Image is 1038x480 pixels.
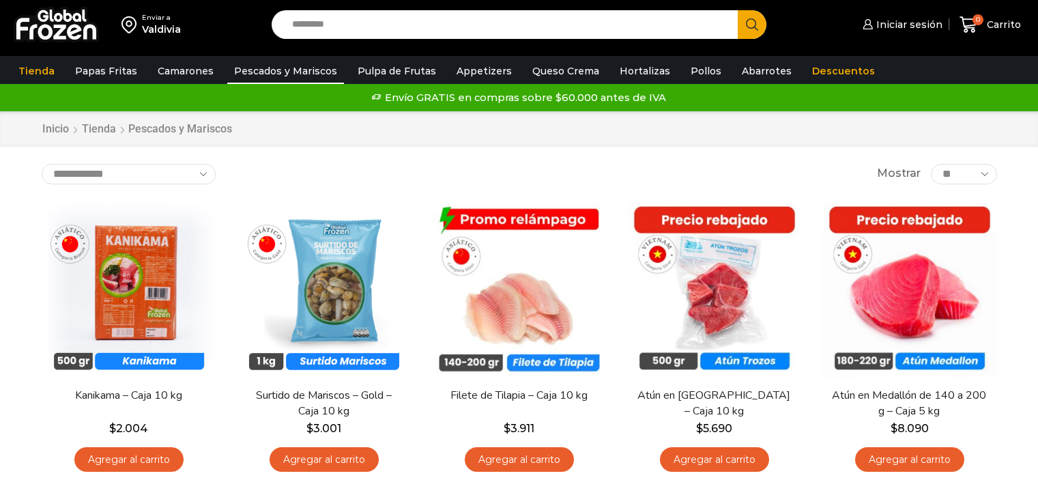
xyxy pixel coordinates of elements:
a: Inicio [42,122,70,137]
span: 0 [972,14,983,25]
span: $ [306,422,313,435]
select: Pedido de la tienda [42,164,216,184]
h1: Pescados y Mariscos [128,122,232,135]
img: address-field-icon.svg [121,13,142,36]
a: Iniciar sesión [859,11,942,38]
a: Agregar al carrito: “Kanikama – Caja 10 kg” [74,447,184,472]
bdi: 8.090 [891,422,929,435]
bdi: 3.001 [306,422,341,435]
a: Agregar al carrito: “Atún en Trozos - Caja 10 kg” [660,447,769,472]
a: Atún en Medallón de 140 a 200 g – Caja 5 kg [831,388,987,419]
span: $ [504,422,510,435]
a: Pollos [684,58,728,84]
a: Agregar al carrito: “Atún en Medallón de 140 a 200 g - Caja 5 kg” [855,447,964,472]
a: Atún en [GEOGRAPHIC_DATA] – Caja 10 kg [635,388,792,419]
div: Enviar a [142,13,181,23]
a: Pescados y Mariscos [227,58,344,84]
a: Kanikama – Caja 10 kg [50,388,207,404]
nav: Breadcrumb [42,122,232,137]
a: 0 Carrito [956,9,1024,41]
span: $ [109,422,116,435]
bdi: 2.004 [109,422,148,435]
a: Descuentos [805,58,882,84]
bdi: 5.690 [696,422,732,435]
span: $ [696,422,703,435]
button: Search button [738,10,766,39]
a: Tienda [12,58,61,84]
span: Carrito [983,18,1021,31]
a: Filete de Tilapia – Caja 10 kg [440,388,597,404]
span: $ [891,422,897,435]
a: Agregar al carrito: “Filete de Tilapia - Caja 10 kg” [465,447,574,472]
a: Agregar al carrito: “Surtido de Mariscos - Gold - Caja 10 kg” [270,447,379,472]
a: Surtido de Mariscos – Gold – Caja 10 kg [245,388,402,419]
a: Tienda [81,122,117,137]
a: Hortalizas [613,58,677,84]
a: Abarrotes [735,58,798,84]
bdi: 3.911 [504,422,534,435]
a: Appetizers [450,58,519,84]
a: Queso Crema [525,58,606,84]
span: Mostrar [877,166,921,182]
a: Pulpa de Frutas [351,58,443,84]
a: Papas Fritas [68,58,144,84]
a: Camarones [151,58,220,84]
span: Iniciar sesión [873,18,942,31]
div: Valdivia [142,23,181,36]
